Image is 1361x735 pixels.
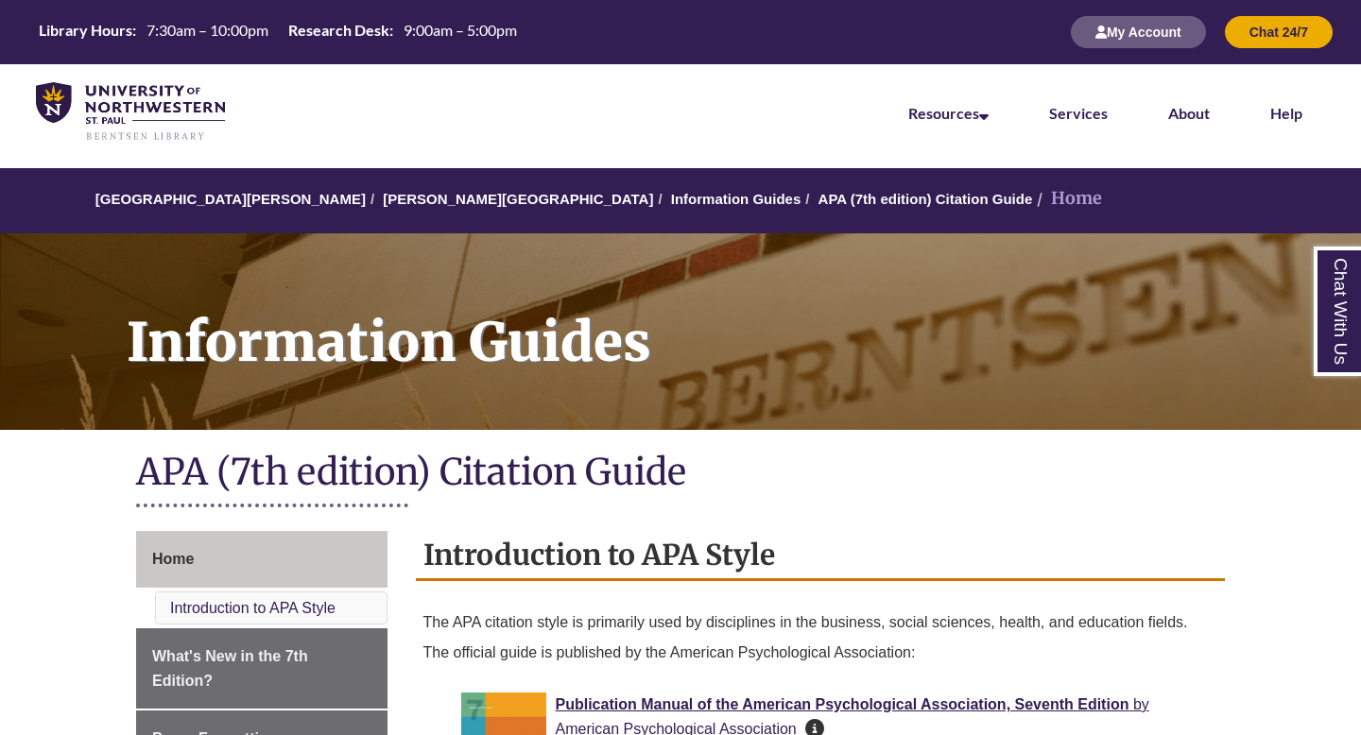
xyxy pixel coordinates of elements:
span: What's New in the 7th Edition? [152,648,308,689]
table: Hours Today [31,20,525,43]
img: UNWSP Library Logo [36,82,225,142]
a: Information Guides [671,191,801,207]
a: Hours Today [31,20,525,45]
a: Services [1049,104,1108,122]
p: The APA citation style is primarily used by disciplines in the business, social sciences, health,... [423,600,1218,675]
a: Introduction to APA Style [170,600,336,616]
a: [GEOGRAPHIC_DATA][PERSON_NAME] [95,191,366,207]
th: Research Desk: [281,20,396,41]
li: Home [1032,185,1102,213]
button: Chat 24/7 [1225,16,1333,48]
a: Help [1270,104,1302,122]
h1: Information Guides [106,233,1361,405]
a: APA (7th edition) Citation Guide [818,191,1033,207]
span: Publication Manual of the American Psychological Association, Seventh Edition [556,696,1129,712]
th: Library Hours: [31,20,139,41]
span: Home [152,551,194,567]
a: Chat 24/7 [1225,24,1333,40]
h2: Introduction to APA Style [416,531,1226,581]
span: 9:00am – 5:00pm [404,21,517,39]
a: About [1168,104,1210,122]
span: 7:30am – 10:00pm [146,21,268,39]
h1: APA (7th edition) Citation Guide [136,449,1225,499]
a: What's New in the 7th Edition? [136,628,388,709]
a: [PERSON_NAME][GEOGRAPHIC_DATA] [383,191,653,207]
a: My Account [1071,24,1206,40]
span: by [1133,696,1149,712]
button: My Account [1071,16,1206,48]
a: Home [136,531,388,588]
a: Resources [908,104,989,122]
